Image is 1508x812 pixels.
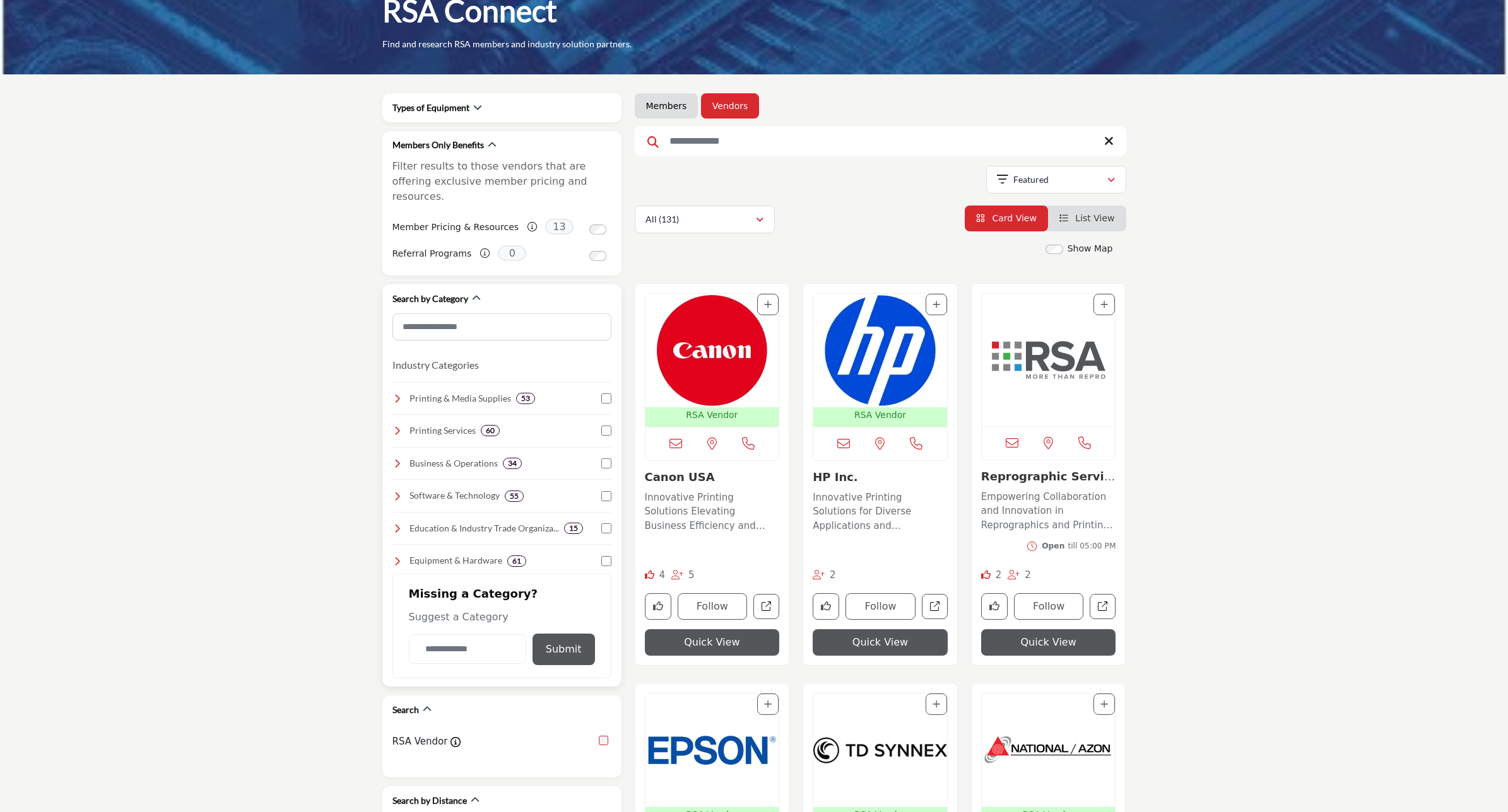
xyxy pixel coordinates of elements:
a: Add To List [933,299,940,310]
a: Open canon-usa in new tab [753,594,779,620]
a: View List [1059,213,1115,223]
input: Select Printing & Media Supplies checkbox [601,393,611,403]
i: Likes [645,570,654,579]
input: RSA Vendor checkbox [599,736,608,745]
a: View Card [976,213,1037,223]
a: Add To List [933,699,940,709]
input: Search Category [392,313,611,340]
div: 61 Results For Equipment & Hardware [507,555,526,567]
span: List View [1075,213,1114,223]
div: 53 Results For Printing & Media Supplies [516,393,535,404]
span: 13 [545,219,574,235]
button: Quick View [813,629,948,656]
a: Add To List [1100,299,1108,310]
p: Featured [1013,173,1049,186]
h4: Equipment & Hardware : Top-quality printers, copiers, and finishing equipment to enhance efficien... [409,554,502,567]
li: List View [1048,206,1126,231]
a: Innovative Printing Solutions Elevating Business Efficiency and Connectivity With a strong footho... [645,487,780,533]
b: 55 [510,492,519,501]
input: Select Printing Services checkbox [601,426,611,436]
button: All (131) [635,206,775,233]
a: HP Inc. [813,470,858,484]
span: 2 [830,569,836,581]
input: Select Business & Operations checkbox [601,458,611,468]
h3: HP Inc. [813,470,948,484]
button: Featured [986,166,1126,194]
img: Canon USA [645,294,779,407]
div: till 05:00 PM [1042,540,1116,552]
span: Open [1042,542,1064,550]
a: Open hp-inc in new tab [922,594,948,620]
button: Like company [813,593,839,620]
button: Opentill 05:00 PM [1027,540,1116,552]
button: Like company [645,593,671,620]
p: RSA Vendor [854,409,906,422]
label: Show Map [1068,242,1113,255]
div: 34 Results For Business & Operations [503,458,522,469]
input: Search Keyword [635,126,1126,156]
b: 53 [521,394,530,403]
p: All (131) [645,213,679,226]
h2: Search [392,704,419,716]
button: Submit [533,634,595,665]
h4: Business & Operations: Essential resources for financial management, marketing, and operations to... [409,457,498,470]
h4: Education & Industry Trade Organizations: Connect with industry leaders, trade groups, and profes... [409,522,559,535]
div: 60 Results For Printing Services [481,425,500,436]
span: Card View [992,213,1036,223]
input: Select Equipment & Hardware checkbox [601,556,611,566]
a: Canon USA [645,470,715,484]
h2: Search by Distance [392,794,467,807]
h2: Types of Equipment [392,101,469,114]
button: Follow [1014,593,1084,620]
b: 60 [486,426,495,435]
b: 15 [569,524,578,533]
p: Innovative Printing Solutions for Diverse Applications and Exceptional Results Operating at the f... [813,490,948,533]
a: Open Listing in new tab [982,294,1116,426]
input: Switch to Referral Programs [589,251,607,261]
b: 61 [512,557,521,565]
h3: Reprographic Services Association (RSA) [981,470,1116,484]
button: Industry Categories [392,357,479,373]
button: Quick View [645,629,780,656]
button: Follow [678,593,748,620]
li: Card View [965,206,1048,231]
img: TD Synnex [813,693,947,807]
button: Like company [981,593,1008,620]
p: Innovative Printing Solutions Elevating Business Efficiency and Connectivity With a strong footho... [645,490,780,533]
a: Empowering Collaboration and Innovation in Reprographics and Printing Across [GEOGRAPHIC_DATA] In... [981,487,1116,533]
p: Find and research RSA members and industry solution partners. [382,38,632,50]
input: Switch to Member Pricing & Resources [589,224,607,235]
h3: Canon USA [645,470,780,484]
img: Reprographic Services Association (RSA) [982,294,1116,426]
a: Vendors [712,100,748,112]
div: Followers [1008,568,1031,583]
b: 34 [508,459,517,468]
span: 0 [498,245,526,261]
a: Open reprographic-services-association-rsa in new tab [1090,594,1116,620]
a: Members [646,100,687,112]
a: Add To List [764,299,772,310]
a: Add To List [764,699,772,709]
div: 15 Results For Education & Industry Trade Organizations [564,523,583,534]
div: 55 Results For Software & Technology [505,490,524,502]
input: Select Software & Technology checkbox [601,491,611,501]
i: Likes [981,570,991,579]
h2: Search by Category [392,293,468,305]
label: Referral Programs [392,243,472,265]
img: Epson [645,693,779,807]
h4: Software & Technology: Advanced software and digital tools for print management, automation, and ... [409,489,500,502]
h2: Members Only Benefits [392,139,484,151]
div: Followers [813,568,836,583]
div: Followers [671,568,695,583]
span: Suggest a Category [409,611,509,623]
a: Reprographic Service... [981,470,1115,497]
span: 4 [659,569,665,581]
h4: Printing Services: Professional printing solutions, including large-format, digital, and offset p... [409,424,476,437]
span: 2 [996,569,1002,581]
a: Add To List [1100,699,1108,709]
h4: Printing & Media Supplies: A wide range of high-quality paper, films, inks, and specialty materia... [409,392,511,405]
a: Open Listing in new tab [645,294,779,427]
a: Innovative Printing Solutions for Diverse Applications and Exceptional Results Operating at the f... [813,487,948,533]
input: Select Education & Industry Trade Organizations checkbox [601,523,611,533]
